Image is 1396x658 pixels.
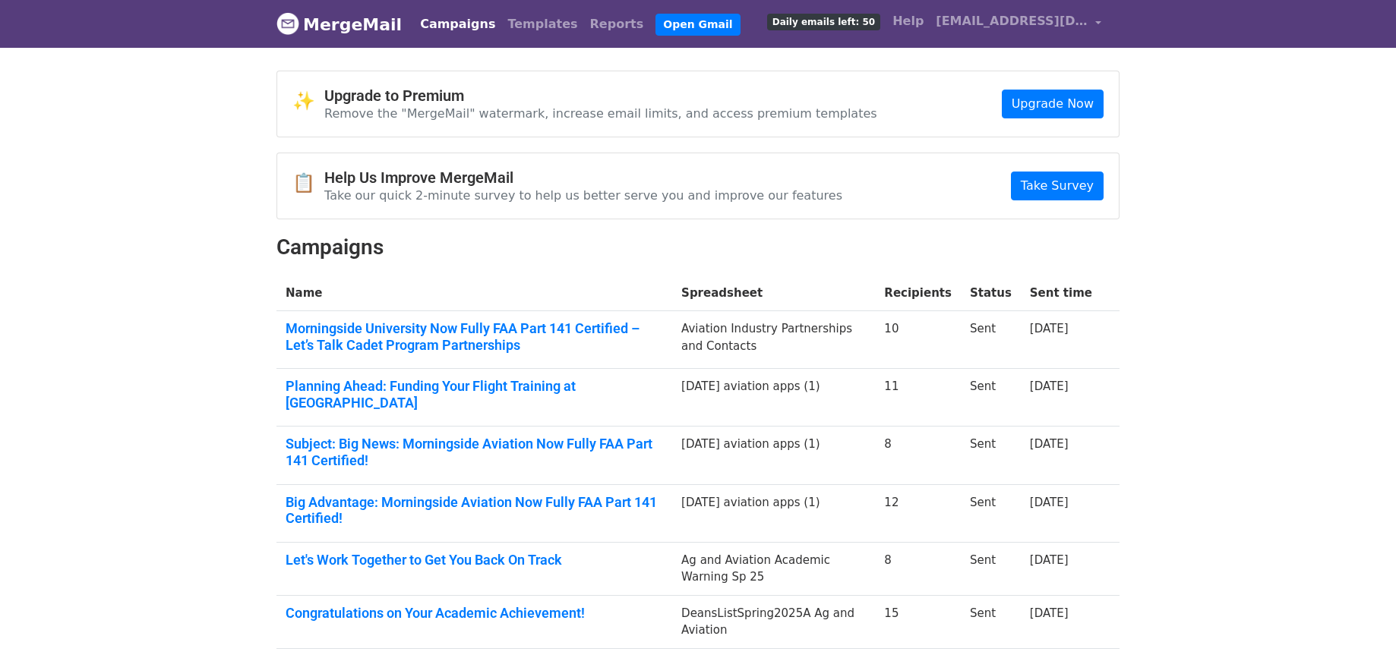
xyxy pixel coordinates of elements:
a: [DATE] [1030,322,1069,335]
td: [DATE] aviation apps (1) [672,369,875,427]
td: Aviation Industry Partnerships and Contacts [672,311,875,369]
td: Sent [961,595,1021,648]
a: [DATE] [1030,553,1069,567]
td: Sent [961,484,1021,542]
td: 8 [875,427,961,484]
a: Daily emails left: 50 [761,6,886,36]
a: Reports [584,9,650,39]
td: Ag and Aviation Academic Warning Sp 25 [672,542,875,595]
td: 15 [875,595,961,648]
td: 12 [875,484,961,542]
h4: Upgrade to Premium [324,87,877,105]
a: [DATE] [1030,437,1069,451]
a: MergeMail [276,8,402,40]
td: DeansListSpring2025A Ag and Aviation [672,595,875,648]
td: Sent [961,311,1021,369]
a: Subject: Big News: Morningside Aviation Now Fully FAA Part 141 Certified! [286,436,663,468]
h2: Campaigns [276,235,1120,260]
a: Big Advantage: Morningside Aviation Now Fully FAA Part 141 Certified! [286,494,663,527]
a: Open Gmail [655,14,740,36]
td: Sent [961,542,1021,595]
th: Sent time [1021,275,1101,311]
td: 10 [875,311,961,369]
img: MergeMail logo [276,12,299,35]
a: Take Survey [1011,172,1104,200]
a: [DATE] [1030,496,1069,509]
th: Status [961,275,1021,311]
a: Upgrade Now [1002,90,1104,118]
span: 📋 [292,172,324,194]
a: Help [886,6,930,36]
p: Remove the "MergeMail" watermark, increase email limits, and access premium templates [324,105,877,121]
td: Sent [961,427,1021,484]
a: Campaigns [414,9,501,39]
a: Templates [501,9,583,39]
a: Morningside University Now Fully FAA Part 141 Certified – Let’s Talk Cadet Program Partnerships [286,320,663,353]
a: Let's Work Together to Get You Back On Track [286,552,663,568]
td: 11 [875,369,961,427]
h4: Help Us Improve MergeMail [324,168,842,187]
td: 8 [875,542,961,595]
th: Spreadsheet [672,275,875,311]
a: [DATE] [1030,379,1069,393]
a: [EMAIL_ADDRESS][DOMAIN_NAME] [930,6,1107,42]
p: Take our quick 2-minute survey to help us better serve you and improve our features [324,187,842,203]
span: ✨ [292,90,324,112]
span: [EMAIL_ADDRESS][DOMAIN_NAME] [936,12,1088,30]
a: Congratulations on Your Academic Achievement! [286,605,663,622]
th: Name [276,275,672,311]
td: [DATE] aviation apps (1) [672,484,875,542]
td: [DATE] aviation apps (1) [672,427,875,484]
a: [DATE] [1030,606,1069,620]
th: Recipients [875,275,961,311]
td: Sent [961,369,1021,427]
a: Planning Ahead: Funding Your Flight Training at [GEOGRAPHIC_DATA] [286,378,663,411]
span: Daily emails left: 50 [767,14,880,30]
